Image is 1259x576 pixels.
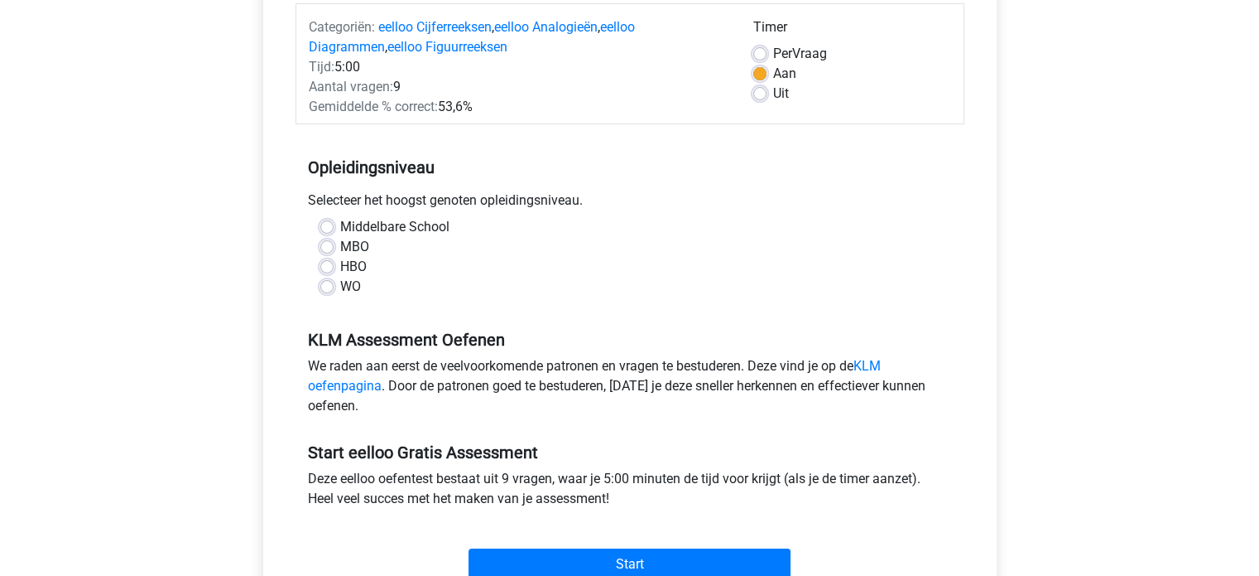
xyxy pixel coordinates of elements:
[308,151,952,184] h5: Opleidingsniveau
[494,19,598,35] a: eelloo Analogieën
[309,79,393,94] span: Aantal vragen:
[773,44,827,64] label: Vraag
[340,257,367,277] label: HBO
[387,39,507,55] a: eelloo Figuurreeksen
[296,77,741,97] div: 9
[296,356,964,423] div: We raden aan eerst de veelvoorkomende patronen en vragen te bestuderen. Deze vind je op de . Door...
[309,99,438,114] span: Gemiddelde % correct:
[296,17,741,57] div: , , ,
[308,330,952,350] h5: KLM Assessment Oefenen
[753,17,951,44] div: Timer
[773,64,796,84] label: Aan
[296,57,741,77] div: 5:00
[378,19,492,35] a: eelloo Cijferreeksen
[296,469,964,515] div: Deze eelloo oefentest bestaat uit 9 vragen, waar je 5:00 minuten de tijd voor krijgt (als je de t...
[309,19,375,35] span: Categoriën:
[773,46,792,61] span: Per
[340,277,361,297] label: WO
[296,97,741,117] div: 53,6%
[340,217,449,237] label: Middelbare School
[308,443,952,462] h5: Start eelloo Gratis Assessment
[773,84,789,104] label: Uit
[340,237,369,257] label: MBO
[309,59,334,75] span: Tijd:
[296,191,964,217] div: Selecteer het hoogst genoten opleidingsniveau.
